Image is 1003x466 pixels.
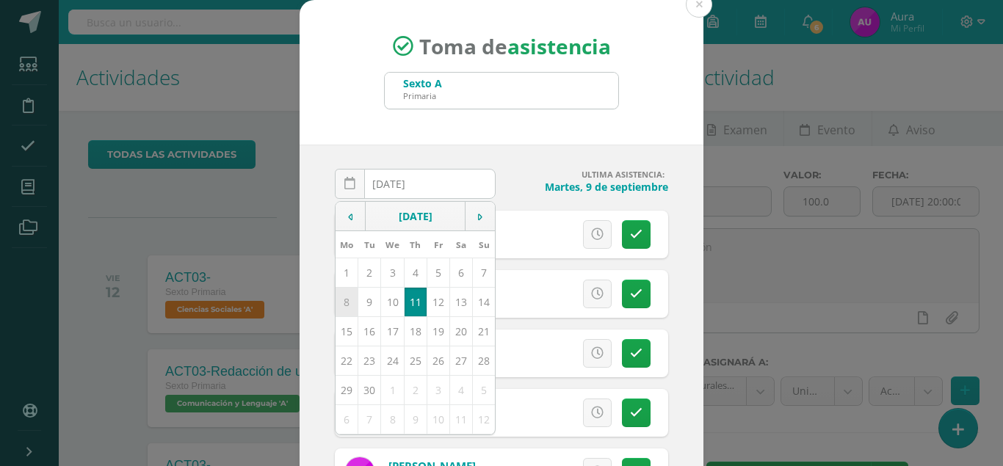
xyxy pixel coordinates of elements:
[507,180,668,194] h4: Martes, 9 de septiembre
[473,404,496,434] td: 12
[358,316,381,346] td: 16
[358,231,381,258] th: Tu
[427,404,449,434] td: 10
[507,32,611,60] strong: asistencia
[385,73,618,109] input: Busca un grado o sección aquí...
[403,76,442,90] div: Sexto A
[404,258,427,287] td: 4
[336,258,358,287] td: 1
[336,170,495,198] input: Fecha de Inasistencia
[450,287,473,316] td: 13
[403,90,442,101] div: Primaria
[427,346,449,375] td: 26
[427,375,449,404] td: 3
[473,346,496,375] td: 28
[336,231,358,258] th: Mo
[450,375,473,404] td: 4
[381,404,404,434] td: 8
[381,375,404,404] td: 1
[404,404,427,434] td: 9
[404,346,427,375] td: 25
[473,287,496,316] td: 14
[358,258,381,287] td: 2
[427,258,449,287] td: 5
[473,231,496,258] th: Su
[473,316,496,346] td: 21
[358,404,381,434] td: 7
[381,316,404,346] td: 17
[507,169,668,180] h4: ULTIMA ASISTENCIA:
[404,231,427,258] th: Th
[427,316,449,346] td: 19
[404,316,427,346] td: 18
[381,231,404,258] th: We
[450,258,473,287] td: 6
[381,258,404,287] td: 3
[473,258,496,287] td: 7
[427,231,449,258] th: Fr
[450,404,473,434] td: 11
[419,32,611,60] span: Toma de
[404,375,427,404] td: 2
[358,346,381,375] td: 23
[336,316,358,346] td: 15
[336,404,358,434] td: 6
[381,287,404,316] td: 10
[404,287,427,316] td: 11
[473,375,496,404] td: 5
[336,346,358,375] td: 22
[450,231,473,258] th: Sa
[450,316,473,346] td: 20
[366,202,466,231] td: [DATE]
[427,287,449,316] td: 12
[336,375,358,404] td: 29
[381,346,404,375] td: 24
[450,346,473,375] td: 27
[358,287,381,316] td: 9
[336,287,358,316] td: 8
[358,375,381,404] td: 30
